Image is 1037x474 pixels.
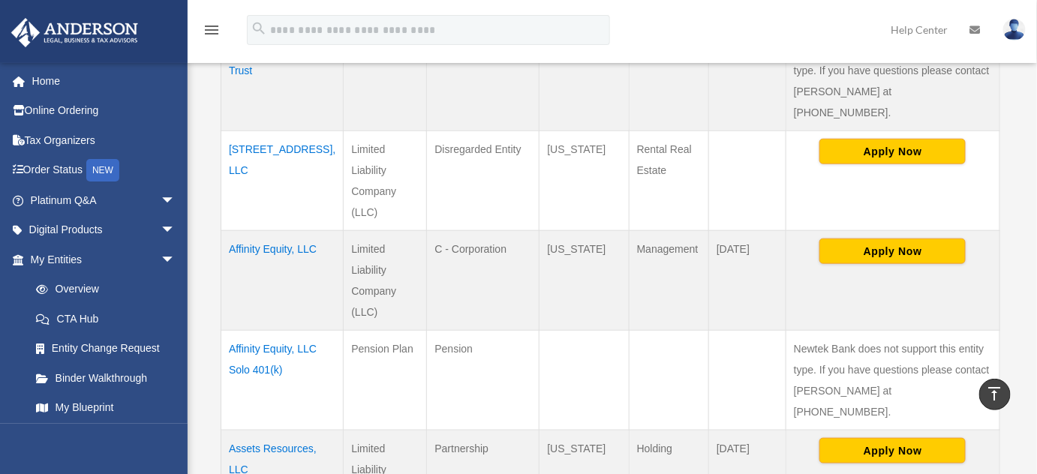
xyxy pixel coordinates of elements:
[221,231,344,331] td: Affinity Equity, LLC
[819,438,966,463] button: Apply Now
[11,125,198,155] a: Tax Organizers
[427,331,540,430] td: Pension
[819,139,966,164] button: Apply Now
[1003,19,1026,40] img: User Pic
[786,31,999,131] td: Newtek Bank does not support this entity type. If you have questions please contact [PERSON_NAME]...
[629,231,708,331] td: Management
[221,131,344,231] td: [STREET_ADDRESS], LLC
[427,131,540,231] td: Disregarded Entity
[251,20,267,37] i: search
[86,159,119,181] div: NEW
[979,379,1011,410] a: vertical_align_top
[11,155,198,186] a: Order StatusNEW
[11,215,198,245] a: Digital Productsarrow_drop_down
[21,304,191,334] a: CTA Hub
[629,131,708,231] td: Rental Real Estate
[203,21,221,39] i: menu
[221,331,344,430] td: Affinity Equity, LLC Solo 401(k)
[986,385,1004,403] i: vertical_align_top
[161,185,191,216] span: arrow_drop_down
[344,231,427,331] td: Limited Liability Company (LLC)
[709,231,786,331] td: [DATE]
[161,244,191,275] span: arrow_drop_down
[21,274,183,304] a: Overview
[11,96,198,126] a: Online Ordering
[786,331,999,430] td: Newtek Bank does not support this entity type. If you have questions please contact [PERSON_NAME]...
[221,31,344,131] td: [STREET_ADDRESS] Trust
[344,31,427,131] td: Land Trust
[11,185,198,215] a: Platinum Q&Aarrow_drop_down
[7,18,143,47] img: Anderson Advisors Platinum Portal
[21,422,191,452] a: Tax Due Dates
[819,238,966,264] button: Apply Now
[11,66,198,96] a: Home
[21,363,191,393] a: Binder Walkthrough
[161,215,191,246] span: arrow_drop_down
[540,231,629,331] td: [US_STATE]
[11,244,191,274] a: My Entitiesarrow_drop_down
[203,26,221,39] a: menu
[427,231,540,331] td: C - Corporation
[344,331,427,430] td: Pension Plan
[21,393,191,423] a: My Blueprint
[540,131,629,231] td: [US_STATE]
[344,131,427,231] td: Limited Liability Company (LLC)
[21,334,191,364] a: Entity Change Request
